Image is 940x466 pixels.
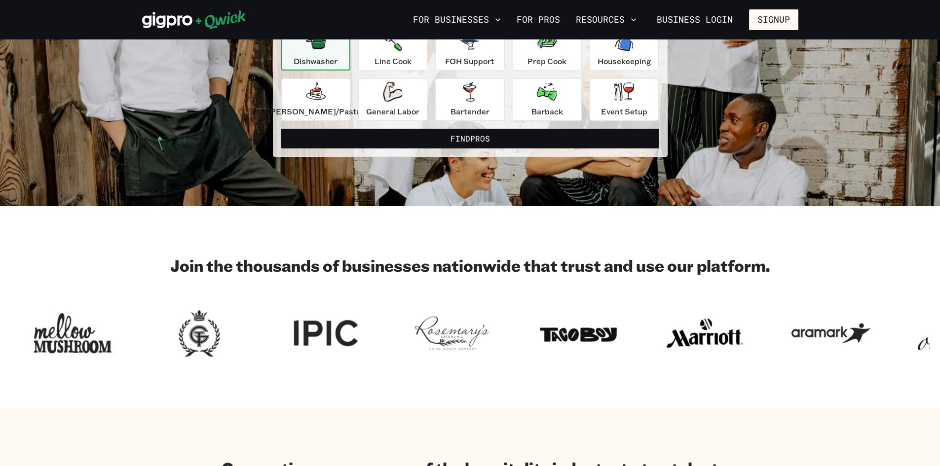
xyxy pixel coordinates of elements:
[445,55,494,67] p: FOH Support
[749,9,798,30] button: Signup
[572,11,640,28] button: Resources
[34,307,113,360] img: Logo for Mellow Mushroom
[286,307,365,360] img: Logo for IPIC
[142,255,798,275] h2: Join the thousands of businesses nationwide that trust and use our platform.
[358,28,427,71] button: Line Cook
[294,55,338,67] p: Dishwasher
[665,307,744,360] img: Logo for Marriott
[409,11,505,28] button: For Businesses
[160,307,239,360] img: Logo for Georgian Terrace
[527,55,566,67] p: Prep Cook
[648,9,741,30] a: Business Login
[598,55,651,67] p: Housekeeping
[590,78,659,121] button: Event Setup
[281,28,350,71] button: Dishwasher
[601,106,647,117] p: Event Setup
[451,106,489,117] p: Bartender
[366,106,419,117] p: General Labor
[435,78,504,121] button: Bartender
[513,28,582,71] button: Prep Cook
[413,307,491,360] img: Logo for Rosemary's Catering
[590,28,659,71] button: Housekeeping
[267,106,364,117] p: [PERSON_NAME]/Pastry
[791,307,870,360] img: Logo for Aramark
[531,106,563,117] p: Barback
[539,307,618,360] img: Logo for Taco Boy
[435,28,504,71] button: FOH Support
[358,78,427,121] button: General Labor
[513,78,582,121] button: Barback
[375,55,412,67] p: Line Cook
[281,129,659,148] button: FindPros
[281,78,350,121] button: [PERSON_NAME]/Pastry
[513,11,564,28] a: For Pros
